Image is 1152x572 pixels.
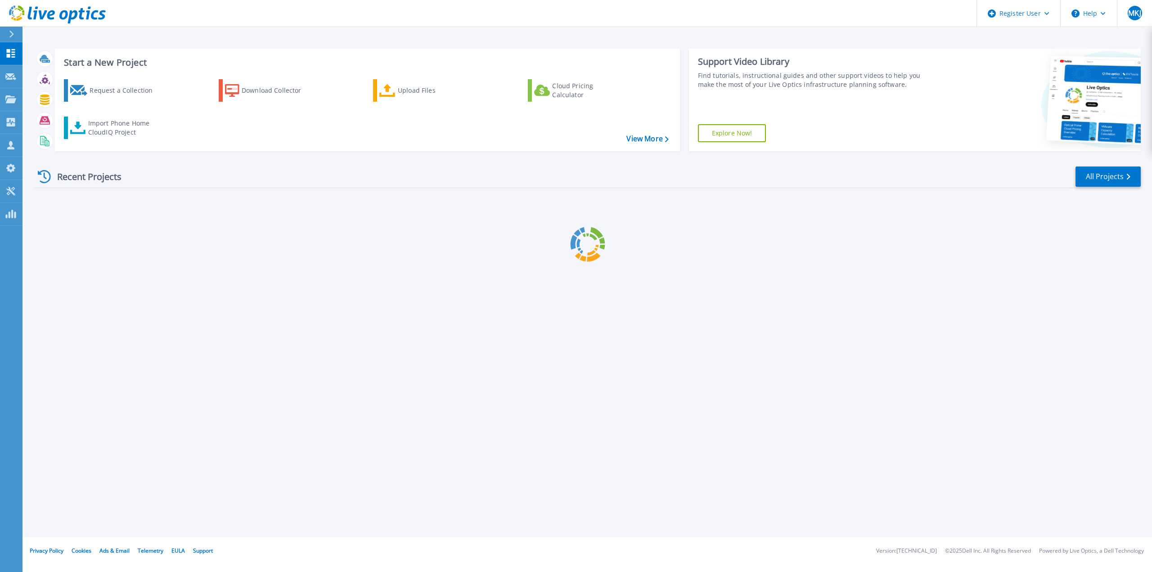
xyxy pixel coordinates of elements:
div: Cloud Pricing Calculator [552,81,624,99]
li: © 2025 Dell Inc. All Rights Reserved [945,548,1031,554]
li: Version: [TECHNICAL_ID] [876,548,937,554]
div: Upload Files [398,81,470,99]
div: Download Collector [242,81,314,99]
a: Request a Collection [64,79,164,102]
a: All Projects [1075,167,1141,187]
a: Ads & Email [99,547,130,554]
a: Support [193,547,213,554]
a: Upload Files [373,79,473,102]
a: Telemetry [138,547,163,554]
div: Recent Projects [35,166,134,188]
li: Powered by Live Optics, a Dell Technology [1039,548,1144,554]
h3: Start a New Project [64,58,668,68]
a: Privacy Policy [30,547,63,554]
a: EULA [171,547,185,554]
div: Import Phone Home CloudIQ Project [88,119,158,137]
a: View More [626,135,668,143]
div: Request a Collection [90,81,162,99]
div: Find tutorials, instructional guides and other support videos to help you make the most of your L... [698,71,931,89]
a: Explore Now! [698,124,766,142]
span: MKJ [1128,9,1141,17]
a: Cloud Pricing Calculator [528,79,628,102]
a: Download Collector [219,79,319,102]
div: Support Video Library [698,56,931,68]
a: Cookies [72,547,91,554]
